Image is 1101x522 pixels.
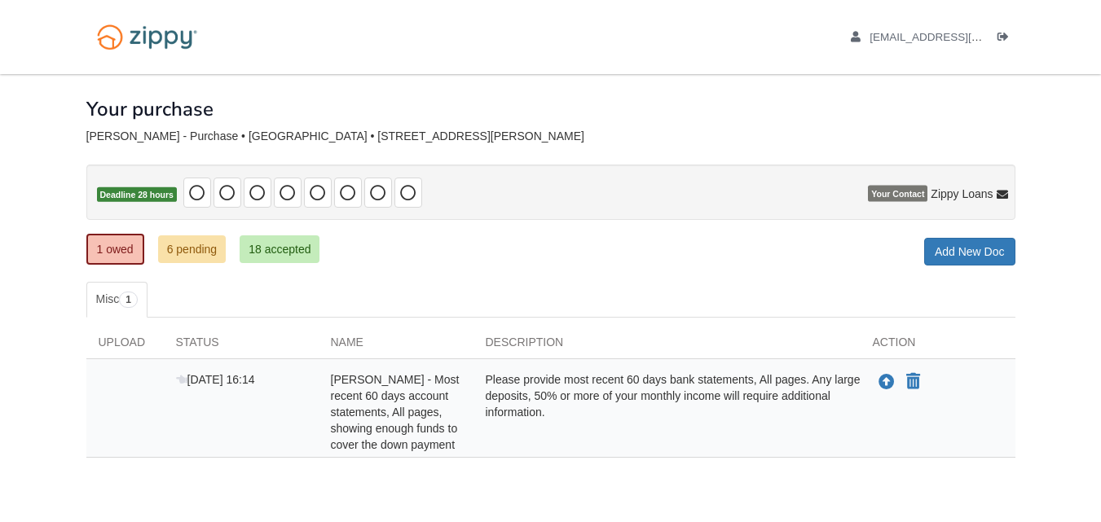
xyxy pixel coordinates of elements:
[176,373,255,386] span: [DATE] 16:14
[924,238,1015,265] a: Add New Doc
[86,334,164,358] div: Upload
[119,292,138,308] span: 1
[240,235,319,263] a: 18 accepted
[905,372,922,392] button: Declare Nicholas Moser - Most recent 60 days account statements, All pages, showing enough funds ...
[868,186,927,202] span: Your Contact
[86,234,144,265] a: 1 owed
[97,187,177,203] span: Deadline 28 hours
[164,334,319,358] div: Status
[861,334,1015,358] div: Action
[158,235,227,263] a: 6 pending
[998,31,1015,47] a: Log out
[331,373,460,451] span: [PERSON_NAME] - Most recent 60 days account statements, All pages, showing enough funds to cover ...
[473,334,861,358] div: Description
[473,371,861,453] div: Please provide most recent 60 days bank statements, All pages. Any large deposits, 50% or more of...
[319,334,473,358] div: Name
[86,99,214,120] h1: Your purchase
[86,282,148,318] a: Misc
[86,16,208,58] img: Logo
[931,186,993,202] span: Zippy Loans
[851,31,1057,47] a: edit profile
[86,129,1015,143] div: [PERSON_NAME] - Purchase • [GEOGRAPHIC_DATA] • [STREET_ADDRESS][PERSON_NAME]
[870,31,1056,43] span: nickmoser14@gmail.com
[877,371,896,393] button: Upload Nicholas Moser - Most recent 60 days account statements, All pages, showing enough funds t...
